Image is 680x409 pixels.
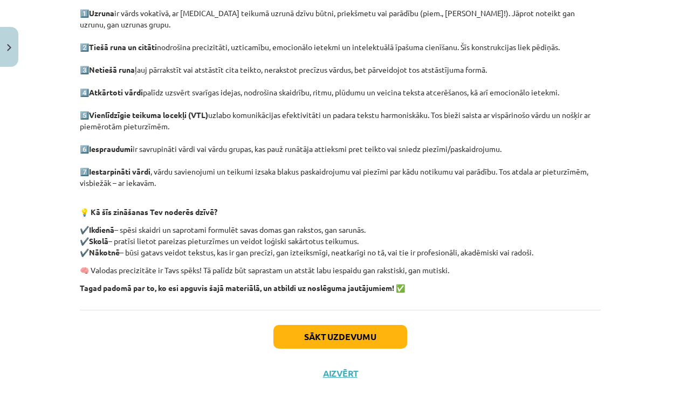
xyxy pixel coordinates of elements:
strong: Vienlīdzīgie teikuma locekļi (VTL) [89,110,208,120]
img: icon-close-lesson-0947bae3869378f0d4975bcd49f059093ad1ed9edebbc8119c70593378902aed.svg [7,44,11,51]
strong: Skolā [89,236,108,246]
strong: Netiešā runa [89,65,135,74]
p: 🧠 Valodas precizitāte ir Tavs spēks! Tā palīdz būt saprastam un atstāt labu iespaidu gan rakstisk... [80,265,601,276]
button: Sākt uzdevumu [273,325,407,349]
strong: Tiešā runa un citāti [89,42,157,52]
strong: Atkārtoti vārdi [89,87,143,97]
strong: Iespraudumi [89,144,133,154]
p: 1️⃣ ir vārds vokatīvā, ar [MEDICAL_DATA] teikumā uzrunā dzīvu būtni, priekšmetu vai parādību (pie... [80,8,601,189]
strong: Iestarpināti vārdi [89,167,150,176]
strong: Uzruna [89,8,114,18]
strong: Tagad padomā par to, ko esi apguvis šajā materiālā, un atbildi uz noslēguma jautājumiem! ✅ [80,283,405,293]
strong: Ikdienā [89,225,114,234]
strong: 💡 Kā šīs zināšanas Tev noderēs dzīvē? [80,207,217,217]
strong: Nākotnē [89,247,120,257]
button: Aizvērt [320,368,361,379]
p: ✔️ – spēsi skaidri un saprotami formulēt savas domas gan rakstos, gan sarunās. ✔️ – pratīsi lieto... [80,224,601,258]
